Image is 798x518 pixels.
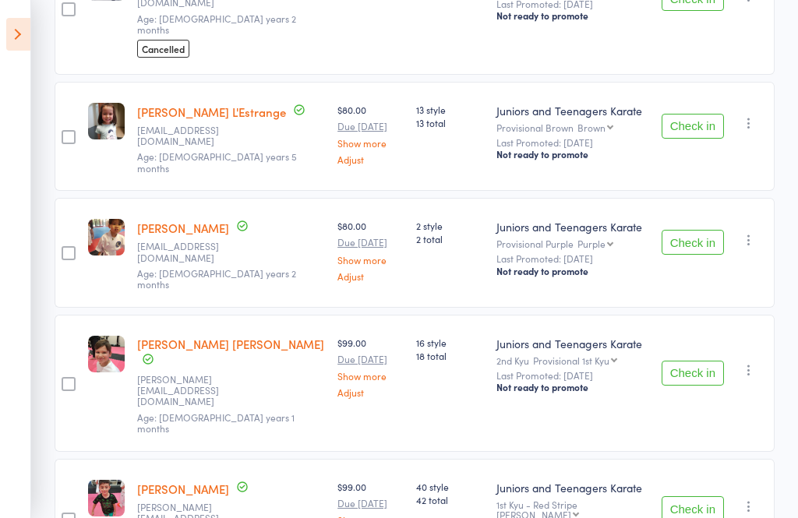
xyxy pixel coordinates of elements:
a: Adjust [337,271,404,281]
span: Age: [DEMOGRAPHIC_DATA] years 2 months [137,266,296,291]
span: 13 total [416,116,484,129]
span: 16 style [416,336,484,349]
a: Adjust [337,387,404,397]
small: Due [DATE] [337,237,404,248]
div: $80.00 [337,103,404,164]
small: marclestrange@gmail.com [137,125,238,147]
button: Check in [662,230,724,255]
small: joelee.fam@gmail.com [137,241,238,263]
span: Age: [DEMOGRAPHIC_DATA] years 2 months [137,12,296,36]
a: [PERSON_NAME] [137,481,229,497]
small: Due [DATE] [337,354,404,365]
small: andrea.lott10@gmail.com [137,374,238,407]
span: 18 total [416,349,484,362]
img: image1616188185.png [88,219,125,255]
button: Check in [662,114,724,139]
a: Show more [337,371,404,381]
div: Provisional Brown [496,122,649,132]
span: 2 total [416,232,484,245]
small: Last Promoted: [DATE] [496,370,649,381]
div: Juniors and Teenagers Karate [496,480,649,495]
button: Check in [662,361,724,386]
small: Due [DATE] [337,121,404,132]
img: image1615962581.png [88,480,125,516]
span: Age: [DEMOGRAPHIC_DATA] years 1 months [137,411,295,435]
span: 40 style [416,480,484,493]
span: Cancelled [137,40,189,58]
div: $99.00 [337,336,404,397]
a: [PERSON_NAME] [137,220,229,236]
div: Brown [577,122,606,132]
a: Show more [337,138,404,148]
div: Provisional 1st Kyu [533,355,609,365]
a: Adjust [337,154,404,164]
small: Due [DATE] [337,498,404,509]
small: Last Promoted: [DATE] [496,253,649,264]
span: 42 total [416,493,484,506]
a: [PERSON_NAME] [PERSON_NAME] [137,336,324,352]
span: 2 style [416,219,484,232]
div: Provisional Purple [496,238,649,248]
div: 2nd Kyu [496,355,649,365]
div: $80.00 [337,219,404,280]
div: Not ready to promote [496,148,649,160]
small: Last Promoted: [DATE] [496,137,649,148]
div: Purple [577,238,606,248]
div: Juniors and Teenagers Karate [496,336,649,351]
div: Not ready to promote [496,265,649,277]
div: Not ready to promote [496,9,649,22]
span: Age: [DEMOGRAPHIC_DATA] years 5 months [137,150,297,174]
div: Not ready to promote [496,381,649,393]
a: Show more [337,255,404,265]
div: Juniors and Teenagers Karate [496,103,649,118]
span: 13 style [416,103,484,116]
div: Juniors and Teenagers Karate [496,219,649,234]
img: image1621577586.png [88,336,125,372]
img: image1613449729.png [88,103,125,139]
a: [PERSON_NAME] L'Estrange [137,104,286,120]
